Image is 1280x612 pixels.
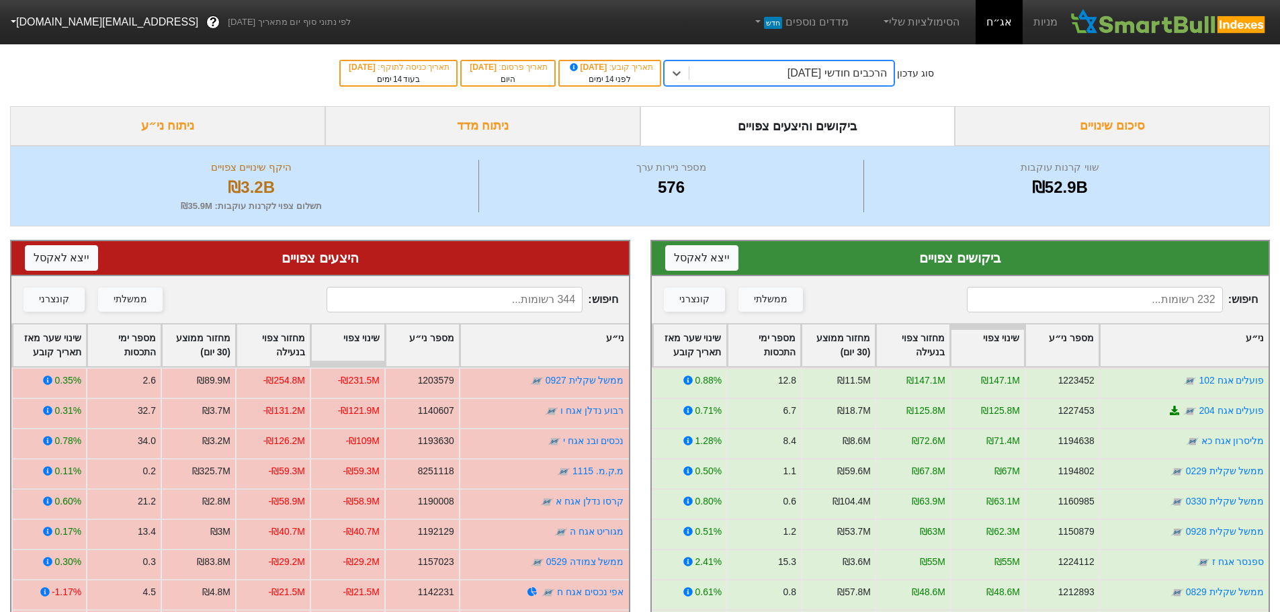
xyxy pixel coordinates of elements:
div: 1192129 [418,525,454,539]
div: ₪3M [210,525,230,539]
div: -₪121.9M [338,404,380,418]
div: 8251118 [418,464,454,478]
img: tase link [1170,465,1183,478]
div: -₪126.2M [263,434,305,448]
span: 14 [393,75,402,84]
button: קונצרני [664,288,725,312]
div: סיכום שינויים [955,106,1270,146]
div: ₪3.2M [202,434,230,448]
div: ₪8.6M [842,434,870,448]
div: 0.71% [695,404,721,418]
div: 1212893 [1058,585,1094,599]
div: -₪40.7M [269,525,305,539]
div: 12.8 [777,374,796,388]
button: ממשלתי [98,288,163,312]
img: tase link [540,495,554,509]
div: Toggle SortBy [728,324,801,366]
div: Toggle SortBy [311,324,384,366]
div: ₪55M [919,555,945,569]
div: 0.61% [695,585,721,599]
div: -₪40.7M [343,525,380,539]
div: -₪59.3M [269,464,305,478]
div: ₪4.8M [202,585,230,599]
div: 1160985 [1058,494,1094,509]
div: 1157023 [418,555,454,569]
div: -₪58.9M [269,494,305,509]
img: tase link [1170,586,1183,599]
div: -₪58.9M [343,494,380,509]
div: 0.8 [783,585,796,599]
div: ₪55M [994,555,1019,569]
div: קונצרני [679,292,710,307]
div: ₪53.7M [837,525,871,539]
div: Toggle SortBy [802,324,875,366]
div: היצעים צפויים [25,248,615,268]
div: 576 [482,175,859,200]
span: חדש [764,17,782,29]
div: 0.6 [783,494,796,509]
a: ספנסר אגח ז [1211,556,1264,567]
div: 1150879 [1058,525,1094,539]
div: Toggle SortBy [460,324,629,366]
div: ביקושים צפויים [665,248,1256,268]
div: ₪57.8M [837,585,871,599]
div: ₪48.6M [986,585,1020,599]
img: tase link [542,586,555,599]
a: ממשל שקלית 0927 [546,375,624,386]
img: tase link [557,465,570,478]
div: לפני ימים [566,73,653,85]
span: חיפוש : [967,287,1258,312]
div: ₪147.1M [906,374,945,388]
a: פועלים אגח 204 [1199,405,1264,416]
img: tase link [530,374,544,388]
span: [DATE] [470,62,499,72]
a: מדדים נוספיםחדש [747,9,854,36]
div: ביקושים והיצעים צפויים [640,106,955,146]
div: ₪63M [919,525,945,539]
span: לפי נתוני סוף יום מתאריך [DATE] [228,15,351,29]
div: 0.11% [55,464,81,478]
div: ₪18.7M [837,404,871,418]
a: הסימולציות שלי [876,9,966,36]
a: נכסים ובנ אגח י [563,435,624,446]
div: ממשלתי [114,292,147,307]
div: שווי קרנות עוקבות [867,160,1252,175]
div: 13.4 [138,525,156,539]
img: tase link [1170,495,1183,509]
div: 15.3 [777,555,796,569]
button: ייצא לאקסל [665,245,738,271]
div: 0.50% [695,464,721,478]
div: ₪83.8M [197,555,230,569]
div: 1203579 [418,374,454,388]
div: Toggle SortBy [1100,324,1269,366]
div: ₪62.3M [986,525,1020,539]
div: 1194638 [1058,434,1094,448]
div: -₪231.5M [338,374,380,388]
div: ₪48.6M [912,585,945,599]
div: 0.2 [143,464,156,478]
a: ממשל צמודה 0529 [546,556,624,567]
div: 1190008 [418,494,454,509]
div: 0.88% [695,374,721,388]
div: ₪3.7M [202,404,230,418]
div: Toggle SortBy [162,324,235,366]
img: SmartBull [1068,9,1269,36]
a: ממשל שקלית 0330 [1185,496,1264,507]
div: 0.80% [695,494,721,509]
div: 1194802 [1058,464,1094,478]
a: ממשל שקלית 0928 [1185,526,1264,537]
div: Toggle SortBy [653,324,726,366]
span: היום [501,75,515,84]
a: ממשל שקלית 0829 [1185,586,1264,597]
div: ₪125.8M [906,404,945,418]
div: הרכבים חודשי [DATE] [787,65,887,81]
div: 1224112 [1058,555,1094,569]
img: tase link [1170,525,1183,539]
div: תשלום צפוי לקרנות עוקבות : ₪35.9M [28,200,475,213]
div: 8.4 [783,434,796,448]
div: 0.31% [55,404,81,418]
div: -₪29.2M [343,555,380,569]
a: מליסרון אגח כא [1201,435,1264,446]
a: ממשל שקלית 0229 [1185,466,1264,476]
div: ₪104.4M [832,494,870,509]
